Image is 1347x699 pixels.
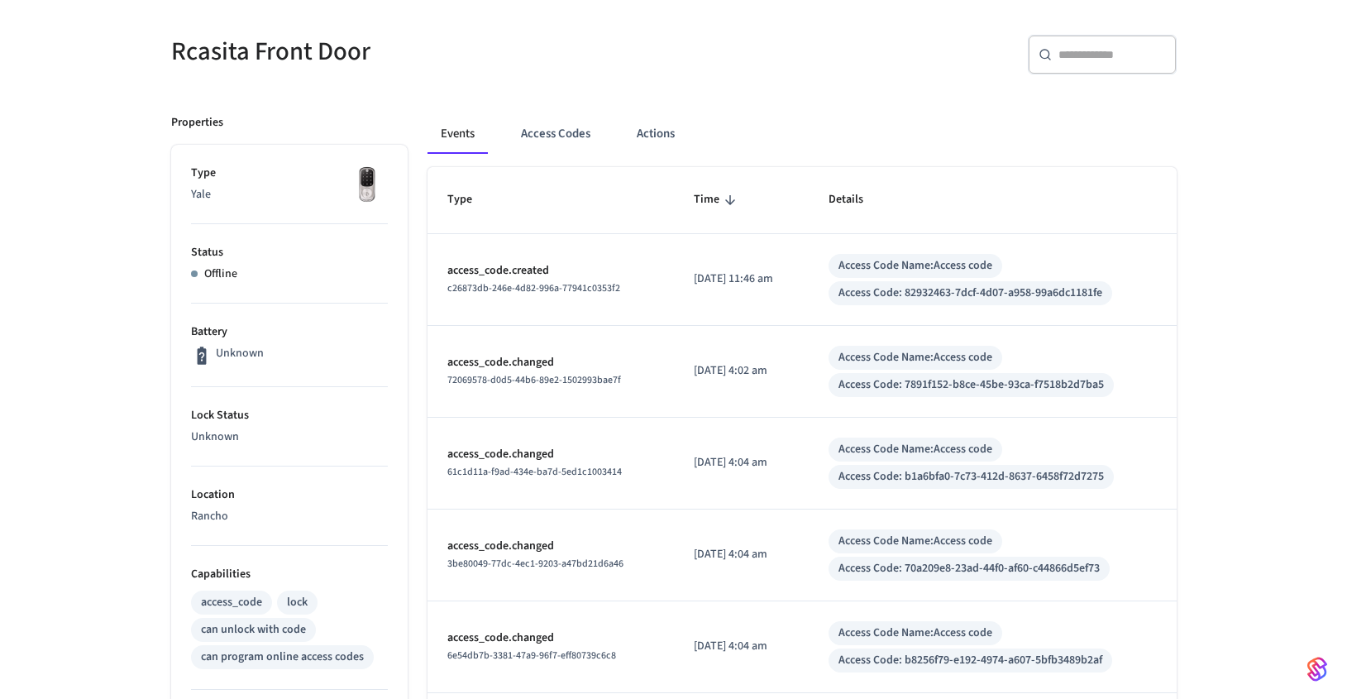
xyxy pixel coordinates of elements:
div: Access Code: b1a6bfa0-7c73-412d-8637-6458f72d7275 [838,468,1104,486]
div: Access Code: 82932463-7dcf-4d07-a958-99a6dc1181fe [838,285,1102,302]
p: [DATE] 4:04 am [694,454,789,472]
div: access_code [201,594,262,611]
p: access_code.changed [447,630,655,647]
p: access_code.created [447,262,655,280]
p: [DATE] 4:02 am [694,362,789,380]
span: 61c1d11a-f9ad-434e-ba7d-5ed1c1003414 [447,465,622,479]
div: Access Code Name: Access code [838,441,992,458]
p: Capabilities [191,566,388,583]
span: Details [829,187,885,213]
div: Access Code: b8256f79-e192-4974-a607-5bfb3489b2af [838,652,1102,669]
div: Access Code Name: Access code [838,533,992,550]
img: SeamLogoGradient.69752ec5.svg [1307,656,1327,682]
p: Lock Status [191,407,388,424]
div: Access Code Name: Access code [838,257,992,275]
span: Type [447,187,494,213]
p: [DATE] 4:04 am [694,546,789,563]
p: Properties [171,114,223,132]
div: Access Code Name: Access code [838,625,992,642]
div: Access Code: 7891f152-b8ce-45be-93ca-f7518b2d7ba5 [838,376,1104,394]
p: Type [191,165,388,182]
img: Yale Assure Touchscreen Wifi Smart Lock, Satin Nickel, Front [346,165,388,206]
p: access_code.changed [447,446,655,463]
span: c26873db-246e-4d82-996a-77941c0353f2 [447,281,620,295]
span: Time [694,187,741,213]
div: lock [287,594,308,611]
p: Battery [191,323,388,341]
span: 3be80049-77dc-4ec1-9203-a47bd21d6a46 [447,557,623,571]
p: access_code.changed [447,538,655,555]
button: Access Codes [508,114,604,154]
div: ant example [428,114,1177,154]
p: Offline [204,266,237,283]
p: Yale [191,186,388,203]
button: Actions [623,114,688,154]
p: [DATE] 4:04 am [694,638,789,655]
div: Access Code: 70a209e8-23ad-44f0-af60-c44866d5ef73 [838,560,1100,577]
button: Events [428,114,488,154]
p: Location [191,486,388,504]
span: 6e54db7b-3381-47a9-96f7-eff80739c6c8 [447,649,616,663]
p: Unknown [191,428,388,446]
div: Access Code Name: Access code [838,349,992,366]
div: can program online access codes [201,649,364,666]
p: Unknown [216,345,264,362]
p: Status [191,244,388,261]
p: [DATE] 11:46 am [694,271,789,288]
div: can unlock with code [201,621,306,639]
p: Rancho [191,508,388,525]
p: access_code.changed [447,354,655,371]
h5: Rcasita Front Door [171,35,664,69]
span: 72069578-d0d5-44b6-89e2-1502993bae7f [447,373,621,387]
